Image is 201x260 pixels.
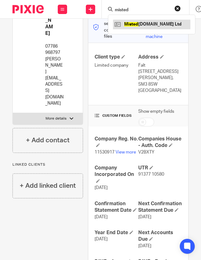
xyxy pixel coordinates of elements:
span: [DATE] [95,237,108,241]
input: Search [114,7,170,13]
p: [GEOGRAPHIC_DATA] [138,87,182,94]
h4: Confirmation Statement Date [95,201,138,214]
span: 11530917 [95,150,115,154]
span: [DATE] [138,244,151,248]
h4: UTR [138,165,182,171]
p: [PERSON_NAME][EMAIL_ADDRESS][DOMAIN_NAME] [45,56,64,107]
button: Clear [174,5,181,12]
h4: Client type [95,54,138,60]
p: Limited company [95,62,138,69]
h4: + Add contact [26,135,70,145]
p: [PERSON_NAME], SM3 8SW [138,75,182,87]
span: V2BXTY [138,150,154,154]
h4: Companies House - Auth. Code [138,136,182,149]
h4: Next Confirmation Statement Due [138,201,182,214]
p: More details [46,116,66,121]
p: 07786 968797 [45,43,64,56]
img: Pixie [12,5,44,13]
span: 91377 10580 [138,172,164,177]
h4: CUSTOM FIELDS [95,113,138,118]
h4: + Add linked client [20,181,76,191]
h4: Next Accounts Due [138,229,182,243]
p: Falt [STREET_ADDRESS] [138,62,182,75]
span: [DATE] [95,215,108,219]
label: Show empty fields [138,108,174,115]
h4: Address [138,54,182,60]
h4: Year End Date [95,229,138,236]
a: View more [115,150,136,154]
span: [DATE] [95,186,108,190]
span: [DATE] [138,215,151,219]
p: Master code for secure communications and files [93,14,146,40]
h4: Company Incorporated On [95,165,138,185]
p: Linked clients [12,162,83,167]
h4: Company Reg. No. [95,136,138,149]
